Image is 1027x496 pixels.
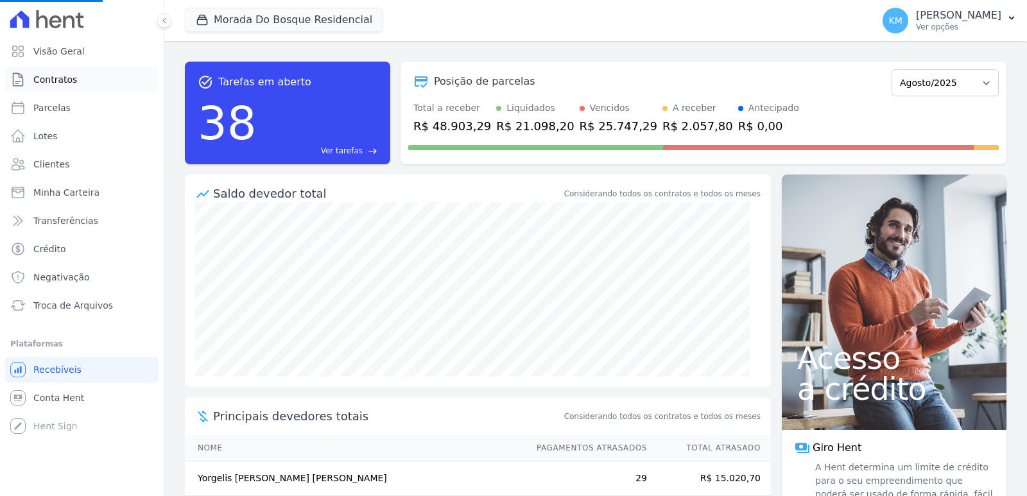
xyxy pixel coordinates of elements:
[413,101,491,115] div: Total a receber
[33,101,71,114] span: Parcelas
[564,411,761,422] span: Considerando todos os contratos e todos os meses
[748,101,799,115] div: Antecipado
[5,38,159,64] a: Visão Geral
[33,363,82,376] span: Recebíveis
[5,357,159,382] a: Recebíveis
[218,74,311,90] span: Tarefas em aberto
[496,117,574,135] div: R$ 21.098,20
[524,435,648,461] th: Pagamentos Atrasados
[33,391,84,404] span: Conta Hent
[33,299,113,312] span: Troca de Arquivos
[185,8,383,32] button: Morada Do Bosque Residencial
[33,186,99,199] span: Minha Carteira
[33,271,90,284] span: Negativação
[33,158,69,171] span: Clientes
[580,117,657,135] div: R$ 25.747,29
[673,101,716,115] div: A receber
[5,123,159,149] a: Lotes
[5,264,159,290] a: Negativação
[916,9,1001,22] p: [PERSON_NAME]
[738,117,799,135] div: R$ 0,00
[198,74,213,90] span: task_alt
[648,461,771,496] td: R$ 15.020,70
[524,461,648,496] td: 29
[262,145,377,157] a: Ver tarefas east
[33,214,98,227] span: Transferências
[33,130,58,142] span: Lotes
[916,22,1001,32] p: Ver opções
[5,151,159,177] a: Clientes
[813,440,861,456] span: Giro Hent
[5,180,159,205] a: Minha Carteira
[321,145,363,157] span: Ver tarefas
[185,435,524,461] th: Nome
[213,185,562,202] div: Saldo devedor total
[506,101,555,115] div: Liquidados
[10,336,153,352] div: Plataformas
[590,101,630,115] div: Vencidos
[5,385,159,411] a: Conta Hent
[564,188,761,200] div: Considerando todos os contratos e todos os meses
[797,343,991,373] span: Acesso
[5,67,159,92] a: Contratos
[5,293,159,318] a: Troca de Arquivos
[5,236,159,262] a: Crédito
[413,117,491,135] div: R$ 48.903,29
[198,90,257,157] div: 38
[185,461,524,496] td: Yorgelis [PERSON_NAME] [PERSON_NAME]
[5,208,159,234] a: Transferências
[33,45,85,58] span: Visão Geral
[797,373,991,404] span: a crédito
[5,95,159,121] a: Parcelas
[368,146,377,156] span: east
[33,73,77,86] span: Contratos
[33,243,66,255] span: Crédito
[888,16,902,25] span: KM
[662,117,733,135] div: R$ 2.057,80
[213,407,562,425] span: Principais devedores totais
[434,74,535,89] div: Posição de parcelas
[872,3,1027,38] button: KM [PERSON_NAME] Ver opções
[648,435,771,461] th: Total Atrasado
